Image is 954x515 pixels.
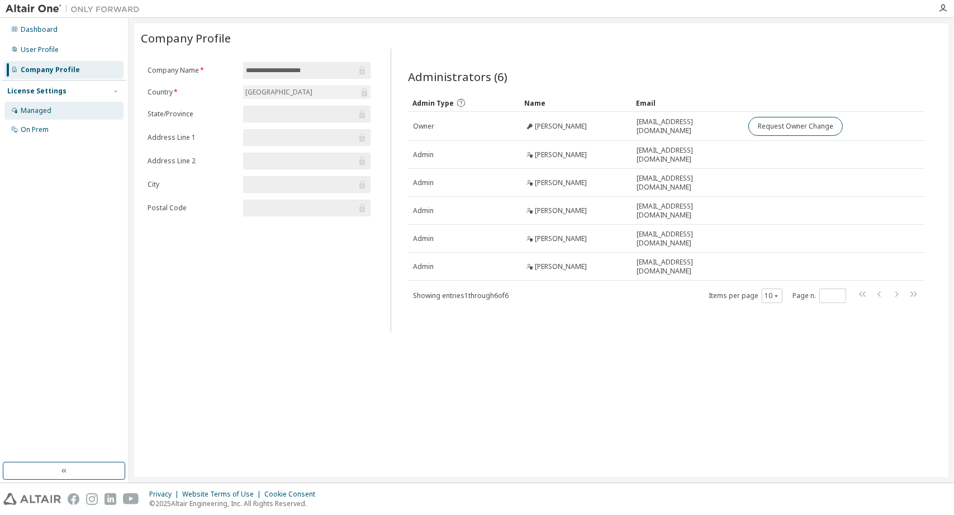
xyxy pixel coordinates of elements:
div: Managed [21,106,51,115]
span: [PERSON_NAME] [535,122,587,131]
span: Items per page [709,289,782,303]
span: Admin [413,178,434,187]
img: instagram.svg [86,493,98,505]
label: State/Province [148,110,236,119]
p: © 2025 Altair Engineering, Inc. All Rights Reserved. [149,499,322,508]
span: Administrators (6) [408,69,507,84]
span: Showing entries 1 through 6 of 6 [413,291,509,300]
span: [EMAIL_ADDRESS][DOMAIN_NAME] [637,258,738,276]
span: [EMAIL_ADDRESS][DOMAIN_NAME] [637,174,738,192]
span: Owner [413,122,434,131]
label: City [148,180,236,189]
span: Admin [413,262,434,271]
label: Address Line 1 [148,133,236,142]
div: Email [636,94,739,112]
div: On Prem [21,125,49,134]
button: Request Owner Change [748,117,843,136]
img: facebook.svg [68,493,79,505]
label: Company Name [148,66,236,75]
span: [PERSON_NAME] [535,234,587,243]
label: Address Line 2 [148,157,236,166]
button: 10 [765,291,780,300]
div: Website Terms of Use [182,490,264,499]
span: [EMAIL_ADDRESS][DOMAIN_NAME] [637,230,738,248]
span: [PERSON_NAME] [535,150,587,159]
img: linkedin.svg [105,493,116,505]
span: [PERSON_NAME] [535,262,587,271]
span: Admin Type [412,98,454,108]
div: Cookie Consent [264,490,322,499]
div: Privacy [149,490,182,499]
label: Country [148,88,236,97]
img: Altair One [6,3,145,15]
img: altair_logo.svg [3,493,61,505]
span: Company Profile [141,30,231,46]
div: [GEOGRAPHIC_DATA] [243,86,370,99]
span: [EMAIL_ADDRESS][DOMAIN_NAME] [637,146,738,164]
span: Admin [413,234,434,243]
span: [PERSON_NAME] [535,206,587,215]
div: License Settings [7,87,67,96]
span: [EMAIL_ADDRESS][DOMAIN_NAME] [637,117,738,135]
label: Postal Code [148,204,236,212]
div: User Profile [21,45,59,54]
span: Page n. [792,289,846,303]
div: Company Profile [21,65,80,74]
img: youtube.svg [123,493,139,505]
div: Dashboard [21,25,58,34]
span: [PERSON_NAME] [535,178,587,187]
div: Name [524,94,627,112]
div: [GEOGRAPHIC_DATA] [244,86,314,98]
span: Admin [413,150,434,159]
span: Admin [413,206,434,215]
span: [EMAIL_ADDRESS][DOMAIN_NAME] [637,202,738,220]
